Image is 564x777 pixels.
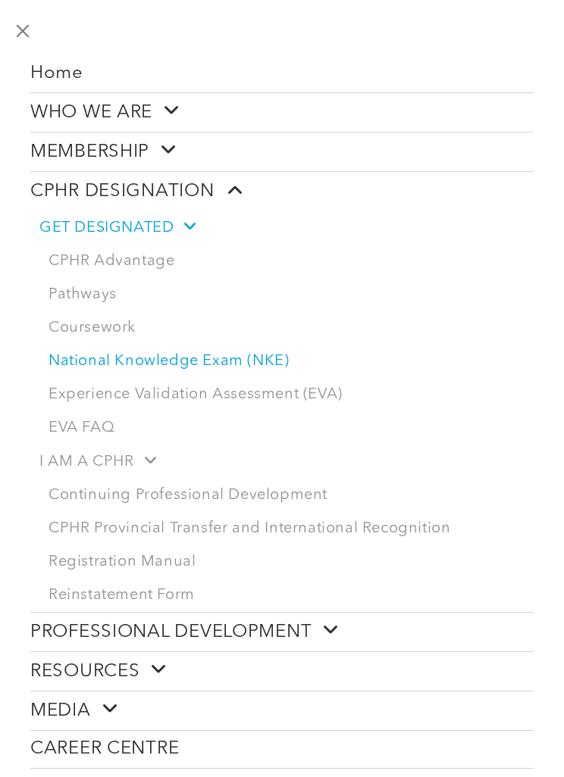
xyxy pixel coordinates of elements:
[39,378,534,411] a: Experience Validation Assessment (EVA)
[30,133,534,171] a: MEMBERSHIP
[30,211,534,245] a: GET DESIGNATED
[30,731,534,768] a: CAREER CENTRE
[30,613,534,651] a: PROFESSIONAL DEVELOPMENT
[30,691,534,730] a: MEDIA
[30,55,534,92] a: Home
[30,93,534,132] a: WHO WE ARE
[39,579,534,612] a: Reinstatement Form
[39,311,534,345] a: Coursework
[39,345,534,378] a: National Knowledge Exam (NKE)
[30,172,534,211] a: CPHR DESIGNATION
[30,445,534,479] a: I AM A CPHR
[39,245,534,278] a: CPHR Advantage
[39,479,534,512] a: Continuing Professional Development
[39,411,534,445] a: EVA FAQ
[30,652,534,691] a: RESOURCES
[8,16,38,46] button: menu
[39,545,534,579] a: Registration Manual
[39,512,534,545] a: CPHR Provincial Transfer and International Recognition
[39,278,534,311] a: Pathways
